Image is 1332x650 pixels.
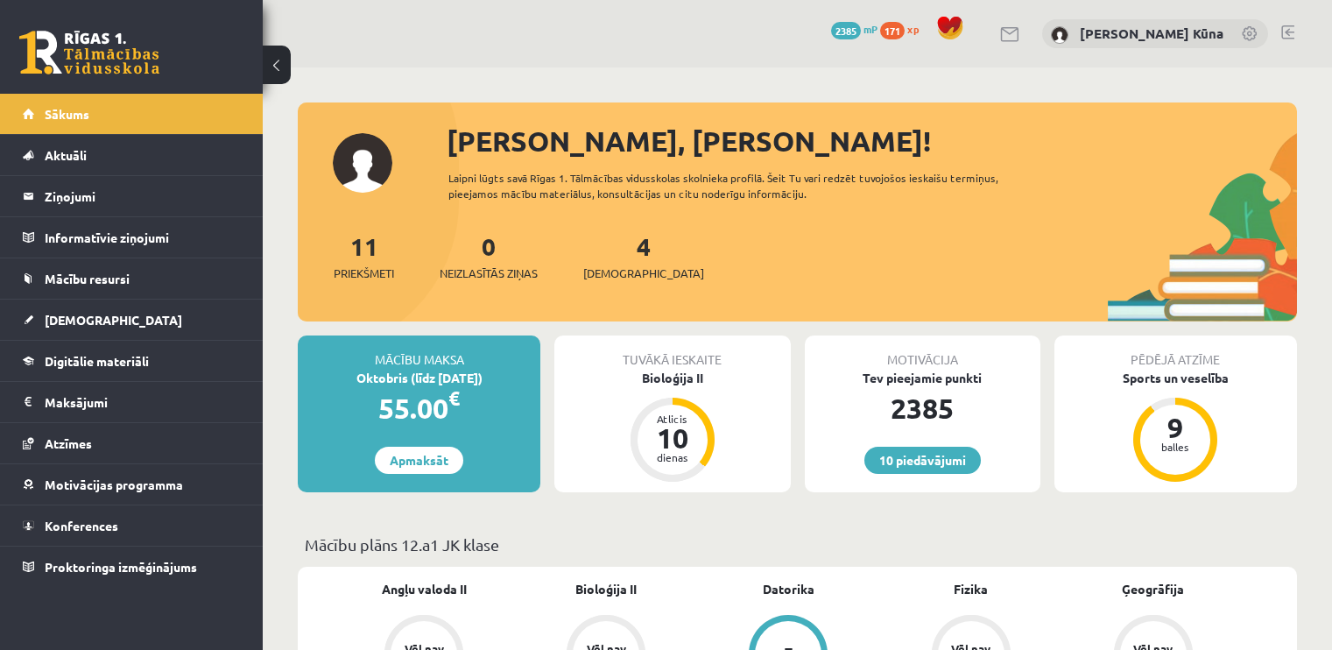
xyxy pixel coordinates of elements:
a: 0Neizlasītās ziņas [440,230,538,282]
a: Ziņojumi [23,176,241,216]
a: Apmaksāt [375,447,463,474]
span: Sākums [45,106,89,122]
div: 2385 [805,387,1040,429]
span: Mācību resursi [45,271,130,286]
a: 10 piedāvājumi [864,447,981,474]
span: [DEMOGRAPHIC_DATA] [583,265,704,282]
span: 2385 [831,22,861,39]
div: [PERSON_NAME], [PERSON_NAME]! [447,120,1297,162]
a: Konferences [23,505,241,546]
span: € [448,385,460,411]
div: 9 [1149,413,1202,442]
span: xp [907,22,919,36]
a: Fizika [954,580,988,598]
span: [DEMOGRAPHIC_DATA] [45,312,182,328]
a: Bioloģija II [575,580,637,598]
div: Laipni lūgts savā Rīgas 1. Tālmācības vidusskolas skolnieka profilā. Šeit Tu vari redzēt tuvojošo... [448,170,1048,201]
span: Neizlasītās ziņas [440,265,538,282]
div: 10 [646,424,699,452]
a: Motivācijas programma [23,464,241,505]
span: Priekšmeti [334,265,394,282]
p: Mācību plāns 12.a1 JK klase [305,533,1290,556]
div: Bioloģija II [554,369,790,387]
legend: Informatīvie ziņojumi [45,217,241,258]
a: Proktoringa izmēģinājums [23,547,241,587]
a: Sākums [23,94,241,134]
div: Oktobris (līdz [DATE]) [298,369,540,387]
div: Tuvākā ieskaite [554,336,790,369]
a: Sports un veselība 9 balles [1054,369,1297,484]
a: Maksājumi [23,382,241,422]
legend: Ziņojumi [45,176,241,216]
a: Datorika [763,580,814,598]
a: Atzīmes [23,423,241,463]
a: Aktuāli [23,135,241,175]
div: Pēdējā atzīme [1054,336,1297,369]
span: Konferences [45,518,118,533]
span: Motivācijas programma [45,477,183,492]
div: dienas [646,452,699,463]
a: [DEMOGRAPHIC_DATA] [23,300,241,340]
span: Digitālie materiāli [45,353,149,369]
a: Rīgas 1. Tālmācības vidusskola [19,31,159,74]
a: Ģeogrāfija [1122,580,1184,598]
a: Angļu valoda II [382,580,467,598]
a: Digitālie materiāli [23,341,241,381]
a: [PERSON_NAME] Kūna [1080,25,1223,42]
legend: Maksājumi [45,382,241,422]
div: 55.00 [298,387,540,429]
a: 171 xp [880,22,927,36]
a: 4[DEMOGRAPHIC_DATA] [583,230,704,282]
img: Anna Konstance Kūna [1051,26,1068,44]
span: mP [863,22,877,36]
div: balles [1149,442,1202,452]
a: Informatīvie ziņojumi [23,217,241,258]
div: Atlicis [646,413,699,424]
a: 2385 mP [831,22,877,36]
a: Mācību resursi [23,258,241,299]
span: 171 [880,22,905,39]
a: 11Priekšmeti [334,230,394,282]
div: Sports un veselība [1054,369,1297,387]
div: Mācību maksa [298,336,540,369]
a: Bioloģija II Atlicis 10 dienas [554,369,790,484]
span: Aktuāli [45,147,87,163]
div: Motivācija [805,336,1040,369]
div: Tev pieejamie punkti [805,369,1040,387]
span: Proktoringa izmēģinājums [45,559,197,575]
span: Atzīmes [45,435,92,451]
